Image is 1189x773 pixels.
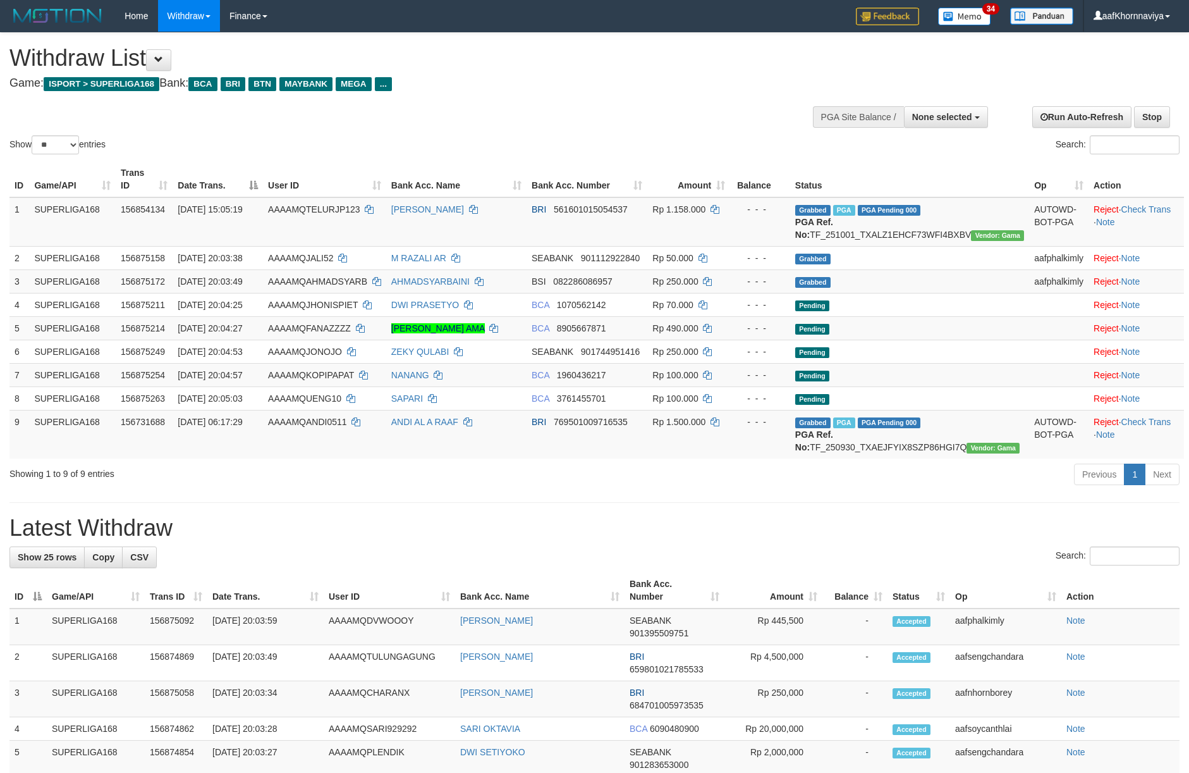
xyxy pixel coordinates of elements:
[29,363,116,386] td: SUPERLIGA168
[9,46,780,71] h1: Withdraw List
[652,323,698,333] span: Rp 490.000
[950,572,1061,609] th: Op: activate to sort column ascending
[630,664,704,674] span: Copy 659801021785533 to clipboard
[630,724,647,734] span: BCA
[9,645,47,681] td: 2
[455,572,625,609] th: Bank Acc. Name: activate to sort column ascending
[1066,652,1085,662] a: Note
[735,416,785,428] div: - - -
[47,572,145,609] th: Game/API: activate to sort column ascending
[29,269,116,293] td: SUPERLIGA168
[581,347,640,357] span: Copy 901744951416 to clipboard
[1094,204,1119,214] a: Reject
[790,197,1029,247] td: TF_251001_TXALZ1EHCF73WFI4BXBV
[1088,363,1184,386] td: ·
[47,681,145,717] td: SUPERLIGA168
[858,417,921,428] span: PGA Pending
[391,253,446,263] a: M RAZALI AR
[795,205,831,216] span: Grabbed
[1094,276,1119,287] a: Reject
[630,747,671,757] span: SEABANK
[9,6,106,25] img: MOTION_logo.png
[324,645,455,681] td: AAAAMQTULUNGAGUNG
[652,417,705,427] span: Rp 1.500.000
[557,370,606,380] span: Copy 1960436217 to clipboard
[647,161,730,197] th: Amount: activate to sort column ascending
[44,77,159,91] span: ISPORT > SUPERLIGA168
[966,443,1020,454] span: Vendor URL: https://trx31.1velocity.biz
[221,77,245,91] span: BRI
[822,645,887,681] td: -
[9,363,29,386] td: 7
[268,323,351,333] span: AAAAMQFANAZZZZ
[912,112,972,122] span: None selected
[1032,106,1131,128] a: Run Auto-Refresh
[581,253,640,263] span: Copy 901112922840 to clipboard
[29,246,116,269] td: SUPERLIGA168
[391,276,470,287] a: AHMADSYARBAINI
[268,417,347,427] span: AAAAMQANDI0511
[833,205,855,216] span: Marked by aafsengchandara
[532,347,573,357] span: SEABANK
[1088,386,1184,410] td: ·
[29,386,116,410] td: SUPERLIGA168
[248,77,276,91] span: BTN
[268,253,334,263] span: AAAAMQJALI52
[1121,323,1140,333] a: Note
[207,645,324,681] td: [DATE] 20:03:49
[460,747,525,757] a: DWI SETIYOKO
[887,572,950,609] th: Status: activate to sort column ascending
[735,203,785,216] div: - - -
[532,253,573,263] span: SEABANK
[795,430,833,452] b: PGA Ref. No:
[460,652,533,662] a: [PERSON_NAME]
[121,323,165,333] span: 156875214
[557,323,606,333] span: Copy 8905667871 to clipboard
[532,204,546,214] span: BRI
[554,417,628,427] span: Copy 769501009716535 to clipboard
[207,681,324,717] td: [DATE] 20:03:34
[1066,615,1085,626] a: Note
[391,347,449,357] a: ZEKY QULABI
[9,410,29,459] td: 9
[630,652,644,662] span: BRI
[532,323,549,333] span: BCA
[650,724,699,734] span: Copy 6090480900 to clipboard
[9,547,85,568] a: Show 25 rows
[9,462,486,480] div: Showing 1 to 9 of 9 entries
[391,323,485,333] a: [PERSON_NAME] AMA
[178,347,242,357] span: [DATE] 20:04:53
[630,628,688,638] span: Copy 901395509751 to clipboard
[1094,323,1119,333] a: Reject
[9,77,780,90] h4: Game: Bank:
[386,161,527,197] th: Bank Acc. Name: activate to sort column ascending
[9,681,47,717] td: 3
[1094,253,1119,263] a: Reject
[145,717,207,741] td: 156874862
[652,393,698,404] span: Rp 100.000
[121,347,165,357] span: 156875249
[121,370,165,380] span: 156875254
[724,645,822,681] td: Rp 4,500,000
[950,609,1061,645] td: aafphalkimly
[324,681,455,717] td: AAAAMQCHARANX
[9,246,29,269] td: 2
[1094,417,1119,427] a: Reject
[9,609,47,645] td: 1
[29,410,116,459] td: SUPERLIGA168
[391,417,458,427] a: ANDI AL A RAAF
[1088,340,1184,363] td: ·
[625,572,724,609] th: Bank Acc. Number: activate to sort column ascending
[9,293,29,316] td: 4
[724,717,822,741] td: Rp 20,000,000
[893,616,930,627] span: Accepted
[527,161,647,197] th: Bank Acc. Number: activate to sort column ascending
[982,3,999,15] span: 34
[1066,688,1085,698] a: Note
[532,300,549,310] span: BCA
[121,393,165,404] span: 156875263
[188,77,217,91] span: BCA
[1096,430,1115,440] a: Note
[532,370,549,380] span: BCA
[122,547,157,568] a: CSV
